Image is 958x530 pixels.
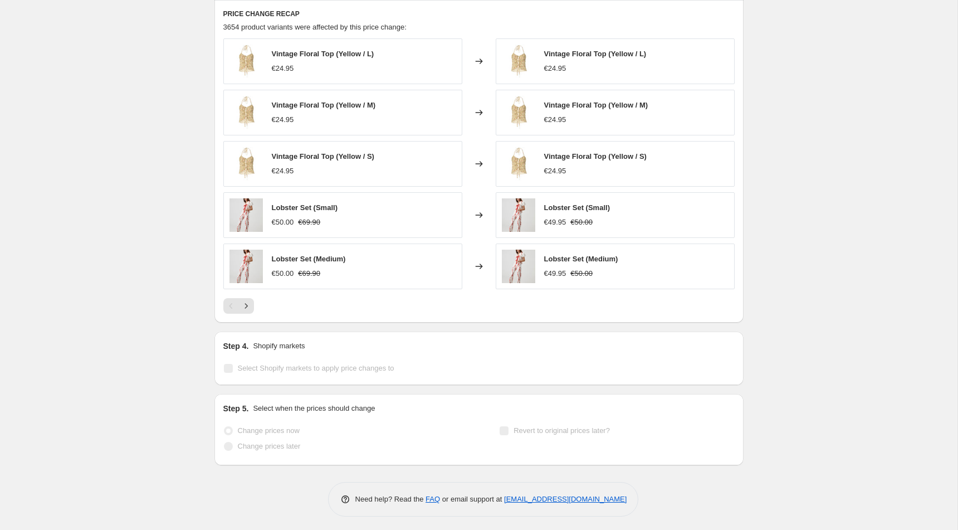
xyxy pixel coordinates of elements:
img: ceca337f-36ee-4e8b-9013-7fe645cd0bc4_80x.jpg [502,45,535,78]
button: Next [238,298,254,314]
div: €24.95 [272,166,294,177]
img: ceca337f-36ee-4e8b-9013-7fe645cd0bc4_80x.jpg [502,147,535,181]
div: €49.95 [544,217,566,228]
nav: Pagination [223,298,254,314]
div: €49.95 [544,268,566,279]
div: €24.95 [272,63,294,74]
h2: Step 4. [223,341,249,352]
img: lobster1_80x.jpg [502,250,535,283]
img: ceca337f-36ee-4e8b-9013-7fe645cd0bc4_80x.jpg [229,96,263,129]
span: Vintage Floral Top (Yellow / M) [544,101,648,109]
div: €50.00 [272,268,294,279]
span: Lobster Set (Small) [272,203,338,212]
strike: €50.00 [570,268,593,279]
p: Select when the prices should change [253,403,375,414]
h6: PRICE CHANGE RECAP [223,9,735,18]
p: Shopify markets [253,341,305,352]
img: ceca337f-36ee-4e8b-9013-7fe645cd0bc4_80x.jpg [502,96,535,129]
span: Vintage Floral Top (Yellow / L) [272,50,374,58]
strike: €69.90 [298,217,320,228]
span: Change prices now [238,426,300,435]
div: €50.00 [272,217,294,228]
h2: Step 5. [223,403,249,414]
span: Select Shopify markets to apply price changes to [238,364,394,372]
span: Revert to original prices later? [514,426,610,435]
span: Lobster Set (Small) [544,203,610,212]
div: €24.95 [272,114,294,125]
img: lobster1_80x.jpg [502,198,535,232]
span: Change prices later [238,442,301,450]
span: Need help? Read the [355,495,426,503]
strike: €50.00 [570,217,593,228]
a: FAQ [426,495,440,503]
div: €24.95 [544,114,566,125]
img: lobster1_80x.jpg [229,250,263,283]
span: Vintage Floral Top (Yellow / S) [272,152,374,161]
span: Vintage Floral Top (Yellow / S) [544,152,647,161]
span: Vintage Floral Top (Yellow / L) [544,50,647,58]
img: ceca337f-36ee-4e8b-9013-7fe645cd0bc4_80x.jpg [229,45,263,78]
div: €24.95 [544,63,566,74]
strike: €69.90 [298,268,320,279]
div: €24.95 [544,166,566,177]
img: ceca337f-36ee-4e8b-9013-7fe645cd0bc4_80x.jpg [229,147,263,181]
span: or email support at [440,495,504,503]
img: lobster1_80x.jpg [229,198,263,232]
span: Lobster Set (Medium) [544,255,618,263]
span: Lobster Set (Medium) [272,255,346,263]
a: [EMAIL_ADDRESS][DOMAIN_NAME] [504,495,627,503]
span: Vintage Floral Top (Yellow / M) [272,101,376,109]
span: 3654 product variants were affected by this price change: [223,23,407,31]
